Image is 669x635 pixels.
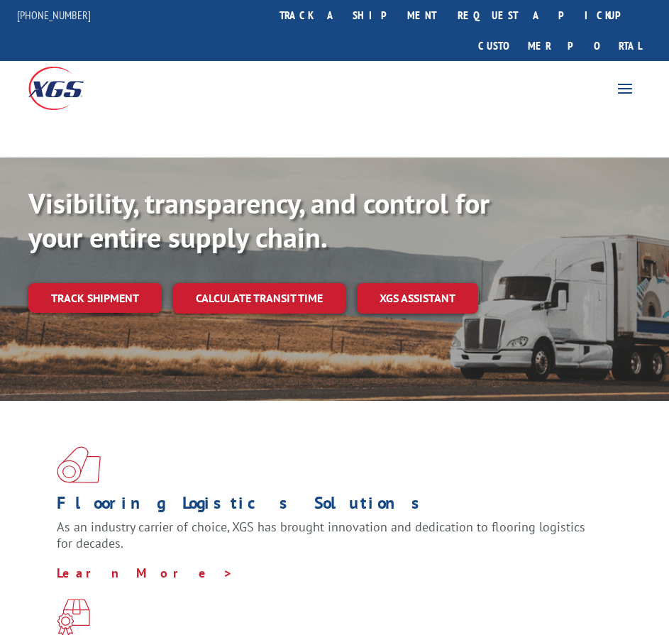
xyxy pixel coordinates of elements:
span: As an industry carrier of choice, XGS has brought innovation and dedication to flooring logistics... [57,519,585,552]
a: Customer Portal [468,31,652,61]
a: Calculate transit time [173,283,345,314]
b: Visibility, transparency, and control for your entire supply chain. [28,184,490,255]
img: xgs-icon-total-supply-chain-intelligence-red [57,446,101,483]
a: XGS ASSISTANT [357,283,478,314]
a: Track shipment [28,283,162,313]
h1: Flooring Logistics Solutions [57,495,602,519]
a: Learn More > [57,565,233,581]
a: [PHONE_NUMBER] [17,8,91,22]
